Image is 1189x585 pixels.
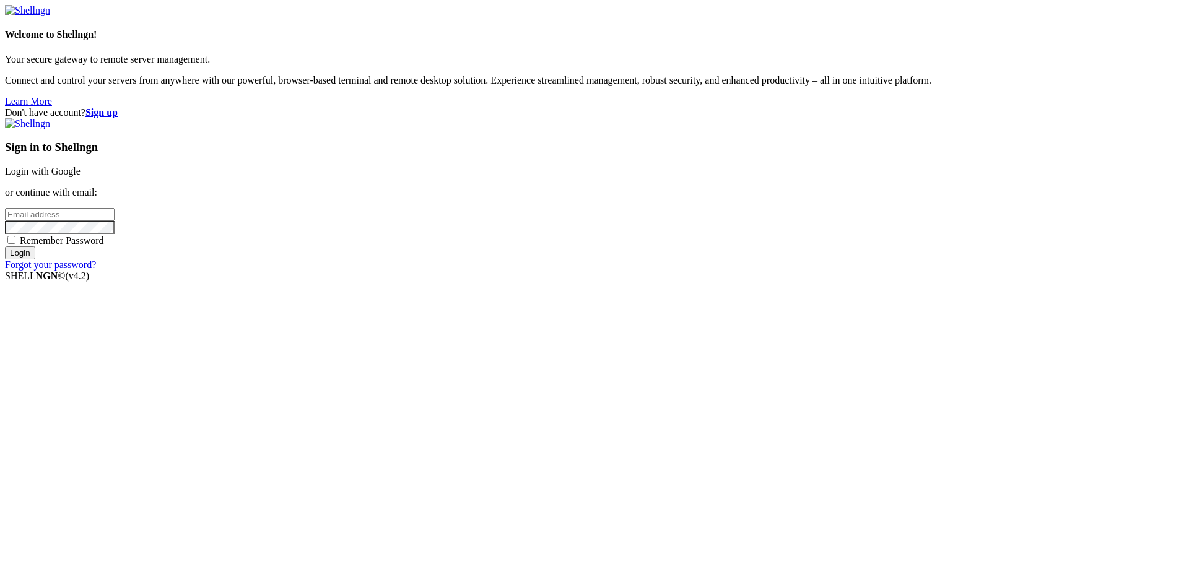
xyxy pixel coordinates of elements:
p: Your secure gateway to remote server management. [5,54,1184,65]
input: Email address [5,208,115,221]
b: NGN [36,271,58,281]
h4: Welcome to Shellngn! [5,29,1184,40]
h3: Sign in to Shellngn [5,141,1184,154]
a: Sign up [85,107,118,118]
input: Remember Password [7,236,15,244]
span: SHELL © [5,271,89,281]
a: Login with Google [5,166,81,176]
img: Shellngn [5,5,50,16]
a: Learn More [5,96,52,106]
p: or continue with email: [5,187,1184,198]
div: Don't have account? [5,107,1184,118]
p: Connect and control your servers from anywhere with our powerful, browser-based terminal and remo... [5,75,1184,86]
span: 4.2.0 [66,271,90,281]
a: Forgot your password? [5,259,96,270]
span: Remember Password [20,235,104,246]
input: Login [5,246,35,259]
img: Shellngn [5,118,50,129]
